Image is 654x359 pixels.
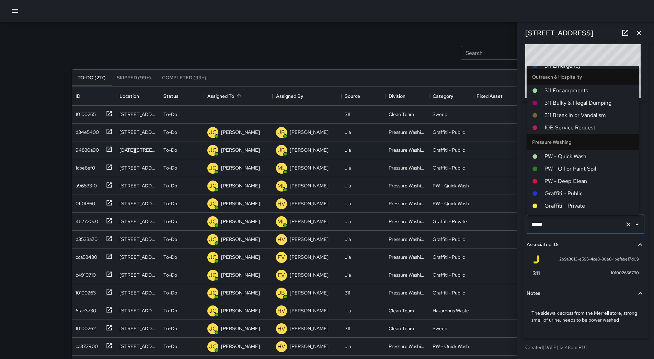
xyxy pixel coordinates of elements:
[389,164,426,171] div: Pressure Washing
[73,215,98,225] div: 462720c0
[345,254,351,260] div: Jia
[277,200,285,208] p: HV
[163,129,177,136] p: To-Do
[163,343,177,350] p: To-Do
[119,129,157,136] div: 1276 Market Street
[290,325,329,332] p: [PERSON_NAME]
[433,343,469,350] div: PW - Quick Wash
[433,111,447,118] div: Sweep
[209,182,217,190] p: JC
[389,111,414,118] div: Clean Team
[73,162,95,171] div: 1cbe8ef0
[209,343,217,351] p: JC
[119,254,157,260] div: 440 Jessie Street
[277,164,286,172] p: ML
[345,182,351,189] div: Jia
[73,322,96,332] div: 10100262
[209,235,217,244] p: JC
[221,200,260,207] p: [PERSON_NAME]
[433,129,465,136] div: Graffiti - Public
[278,289,285,297] p: JB
[527,134,639,150] li: Pressure Washing
[76,86,80,106] div: ID
[433,182,469,189] div: PW - Quick Wash
[389,271,426,278] div: Pressure Washing
[116,86,160,106] div: Location
[163,182,177,189] p: To-Do
[473,86,517,106] div: Fixed Asset
[209,218,217,226] p: JC
[433,147,465,153] div: Graffiti - Public
[290,236,329,243] p: [PERSON_NAME]
[345,111,350,118] div: 311
[429,86,473,106] div: Category
[345,86,360,106] div: Source
[73,179,97,189] div: a96833f0
[345,343,351,350] div: Jia
[433,86,453,106] div: Category
[209,289,217,297] p: JC
[278,271,285,279] p: EV
[389,289,426,296] div: Pressure Washing
[221,325,260,332] p: [PERSON_NAME]
[290,218,329,225] p: [PERSON_NAME]
[221,182,260,189] p: [PERSON_NAME]
[345,129,351,136] div: Jia
[221,343,260,350] p: [PERSON_NAME]
[290,343,329,350] p: [PERSON_NAME]
[290,200,329,207] p: [PERSON_NAME]
[433,325,447,332] div: Sweep
[389,343,426,350] div: Pressure Washing
[209,253,217,262] p: JC
[221,271,260,278] p: [PERSON_NAME]
[433,289,465,296] div: Graffiti - Public
[544,165,634,173] span: PW - Oil or Paint Spill
[389,129,426,136] div: Pressure Washing
[209,128,217,137] p: JC
[544,202,634,210] span: Graffiti - Private
[119,164,157,171] div: 1275 Market Street
[290,182,329,189] p: [PERSON_NAME]
[204,86,273,106] div: Assigned To
[290,129,329,136] p: [PERSON_NAME]
[433,271,465,278] div: Graffiti - Public
[163,147,177,153] p: To-Do
[119,325,157,332] div: 459 Clementina Street
[527,69,639,85] li: Outreach & Hospitality
[119,111,157,118] div: 1101 Market Street
[119,289,157,296] div: 1051 Market Street
[277,307,285,315] p: HV
[73,251,97,260] div: cca53430
[277,218,286,226] p: ML
[290,147,329,153] p: [PERSON_NAME]
[221,236,260,243] p: [PERSON_NAME]
[111,70,157,86] button: Skipped (99+)
[389,254,426,260] div: Pressure Washing
[119,86,139,106] div: Location
[389,147,426,153] div: Pressure Washing
[209,325,217,333] p: JC
[544,62,634,70] span: 911 Emergency
[290,271,329,278] p: [PERSON_NAME]
[163,218,177,225] p: To-Do
[544,177,634,185] span: PW - Deep Clean
[277,235,285,244] p: HV
[290,254,329,260] p: [PERSON_NAME]
[221,254,260,260] p: [PERSON_NAME]
[119,182,157,189] div: 83 Eddy Street
[345,147,351,153] div: Jia
[290,289,329,296] p: [PERSON_NAME]
[345,218,351,225] div: Jia
[209,200,217,208] p: JC
[73,233,97,243] div: d3533a70
[433,254,465,260] div: Graffiti - Public
[72,86,116,106] div: ID
[73,126,99,136] div: d34e5400
[119,343,157,350] div: 93 10th Street
[345,164,351,171] div: Jia
[544,86,634,95] span: 311 Encampments
[221,129,260,136] p: [PERSON_NAME]
[345,307,351,314] div: Jia
[163,111,177,118] p: To-Do
[157,70,212,86] button: Completed (99+)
